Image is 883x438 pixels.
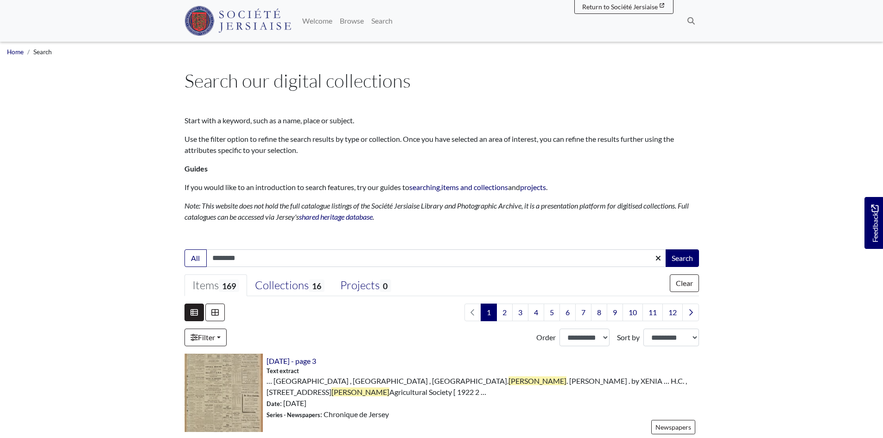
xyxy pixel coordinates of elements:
a: Newspapers [651,420,695,434]
a: Goto page 10 [623,304,643,321]
p: If you would like to an introduction to search features, try our guides to , and . [184,182,699,193]
a: Goto page 8 [591,304,607,321]
a: Home [7,48,24,56]
a: Browse [336,12,368,30]
a: Goto page 5 [544,304,560,321]
div: Collections [255,279,324,292]
span: Feedback [869,205,880,242]
a: Goto page 2 [496,304,513,321]
input: Enter one or more search terms... [206,249,667,267]
a: Goto page 12 [662,304,683,321]
a: searching [409,183,440,191]
button: All [184,249,207,267]
a: Next page [682,304,699,321]
img: 18th April 1923 - page 3 [184,354,263,432]
a: shared heritage database [299,212,373,221]
strong: Guides [184,164,208,173]
span: 169 [219,279,239,292]
span: Search [33,48,52,56]
span: : Chronique de Jersey [267,409,389,420]
a: Goto page 4 [528,304,544,321]
label: Sort by [617,332,640,343]
a: [DATE] - page 3 [267,356,316,365]
a: Filter [184,329,227,346]
nav: pagination [461,304,699,321]
span: [PERSON_NAME] [508,376,566,385]
span: [PERSON_NAME] [331,387,389,396]
span: 16 [309,279,324,292]
label: Order [536,332,556,343]
a: Goto page 7 [575,304,591,321]
span: : [DATE] [267,398,306,409]
span: Goto page 1 [481,304,497,321]
span: Text extract [267,367,299,375]
a: Goto page 9 [607,304,623,321]
a: Goto page 3 [512,304,528,321]
p: Start with a keyword, such as a name, place or subject. [184,115,699,126]
span: Series - Newspapers [267,411,320,419]
a: Welcome [299,12,336,30]
a: projects [520,183,546,191]
div: Items [192,279,239,292]
a: Search [368,12,396,30]
em: Note: This website does not hold the full catalogue listings of the Société Jersiaise Library and... [184,201,689,221]
img: Société Jersiaise [184,6,292,36]
a: Would you like to provide feedback? [864,197,883,249]
p: Use the filter option to refine the search results by type or collection. Once you have selected ... [184,133,699,156]
a: Goto page 11 [642,304,663,321]
li: Previous page [464,304,481,321]
span: 0 [380,279,391,292]
button: Clear [670,274,699,292]
a: Goto page 6 [559,304,576,321]
a: Société Jersiaise logo [184,4,292,38]
span: … [GEOGRAPHIC_DATA] , [GEOGRAPHIC_DATA] , [GEOGRAPHIC_DATA]. . [PERSON_NAME] . by XENIA … H.C. , ... [267,375,699,398]
a: items and collections [441,183,508,191]
span: Date [267,400,280,407]
h1: Search our digital collections [184,70,699,92]
button: Search [666,249,699,267]
span: Return to Société Jersiaise [582,3,658,11]
div: Projects [340,279,391,292]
